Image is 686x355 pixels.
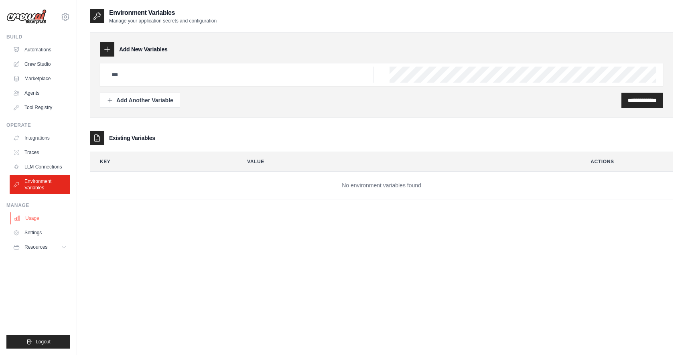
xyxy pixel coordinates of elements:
div: Add Another Variable [107,96,173,104]
th: Actions [581,152,673,171]
a: LLM Connections [10,160,70,173]
div: Operate [6,122,70,128]
a: Automations [10,43,70,56]
a: Marketplace [10,72,70,85]
a: Agents [10,87,70,99]
div: Manage [6,202,70,209]
p: Manage your application secrets and configuration [109,18,217,24]
td: No environment variables found [90,172,673,199]
a: Traces [10,146,70,159]
th: Key [90,152,231,171]
button: Logout [6,335,70,349]
h3: Add New Variables [119,45,168,53]
button: Resources [10,241,70,254]
span: Logout [36,339,51,345]
h3: Existing Variables [109,134,155,142]
a: Integrations [10,132,70,144]
button: Add Another Variable [100,93,180,108]
span: Resources [24,244,47,250]
a: Crew Studio [10,58,70,71]
div: Build [6,34,70,40]
a: Environment Variables [10,175,70,194]
a: Tool Registry [10,101,70,114]
img: Logo [6,9,47,24]
a: Settings [10,226,70,239]
a: Usage [10,212,71,225]
th: Value [237,152,574,171]
h2: Environment Variables [109,8,217,18]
